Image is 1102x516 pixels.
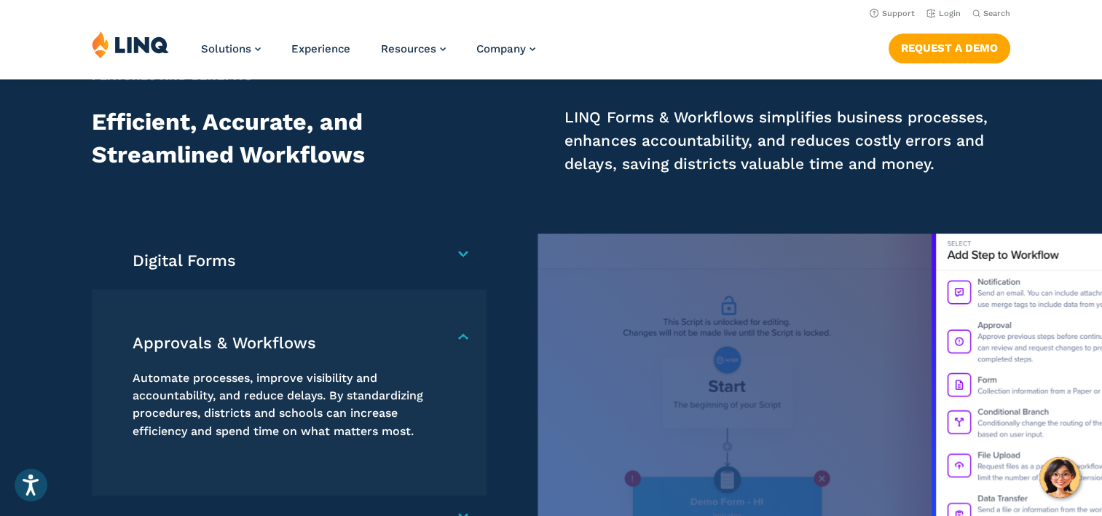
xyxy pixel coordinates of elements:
[926,9,961,18] a: Login
[201,31,535,79] nav: Primary Navigation
[983,9,1010,18] span: Search
[476,42,526,55] span: Company
[1039,457,1080,498] button: Hello, have a question? Let’s chat.
[972,8,1010,19] button: Open Search Bar
[133,371,423,438] span: Automate processes, improve visibility and accountability, and reduce delays. By standardizing pr...
[133,333,432,353] h4: Approvals & Workflows
[870,9,915,18] a: Support
[92,106,458,172] h2: Efficient, Accurate, and Streamlined Workflows
[291,42,350,55] a: Experience
[381,42,436,55] span: Resources
[381,42,446,55] a: Resources
[889,31,1010,63] nav: Button Navigation
[201,42,251,55] span: Solutions
[92,31,169,58] img: LINQ | K‑12 Software
[201,42,261,55] a: Solutions
[133,251,432,271] h4: Digital Forms
[889,34,1010,63] a: Request a Demo
[564,106,1009,176] p: LINQ Forms & Workflows simplifies business processes, enhances accountability, and reduces costly...
[476,42,535,55] a: Company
